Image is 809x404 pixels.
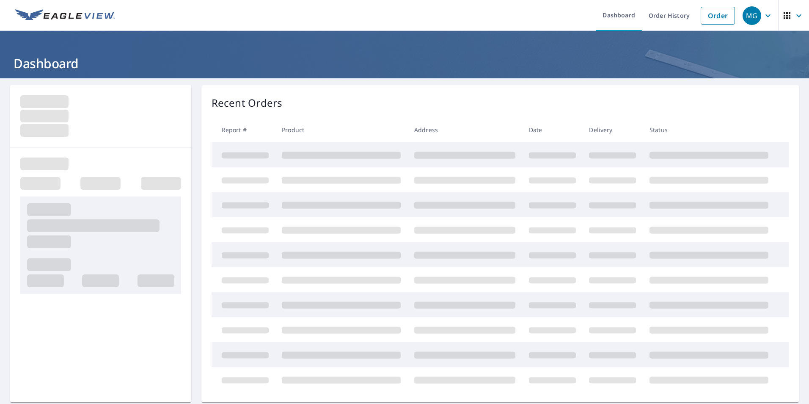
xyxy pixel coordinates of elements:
th: Status [643,117,775,142]
th: Delivery [582,117,643,142]
a: Order [701,7,735,25]
h1: Dashboard [10,55,799,72]
p: Recent Orders [212,95,283,111]
th: Product [275,117,407,142]
img: EV Logo [15,9,115,22]
th: Date [522,117,583,142]
div: MG [743,6,761,25]
th: Address [407,117,522,142]
th: Report # [212,117,275,142]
